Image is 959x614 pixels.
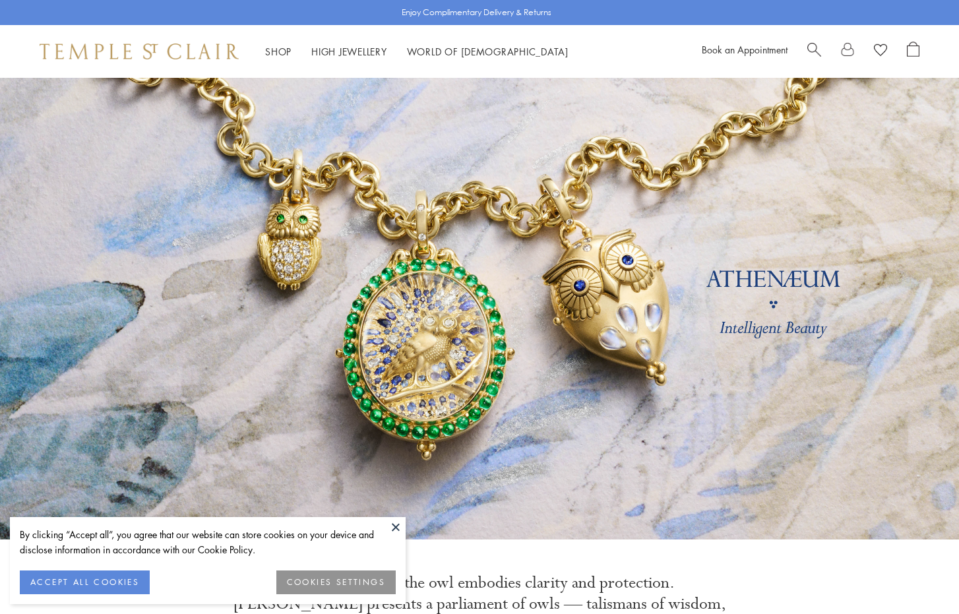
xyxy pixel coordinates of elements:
[311,45,387,58] a: High JewelleryHigh Jewellery
[702,43,788,56] a: Book an Appointment
[40,44,239,59] img: Temple St. Clair
[807,42,821,61] a: Search
[265,44,569,60] nav: Main navigation
[874,42,887,61] a: View Wishlist
[276,570,396,594] button: COOKIES SETTINGS
[907,42,919,61] a: Open Shopping Bag
[20,527,396,557] div: By clicking “Accept all”, you agree that our website can store cookies on your device and disclos...
[20,570,150,594] button: ACCEPT ALL COOKIES
[402,6,551,19] p: Enjoy Complimentary Delivery & Returns
[265,45,292,58] a: ShopShop
[407,45,569,58] a: World of [DEMOGRAPHIC_DATA]World of [DEMOGRAPHIC_DATA]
